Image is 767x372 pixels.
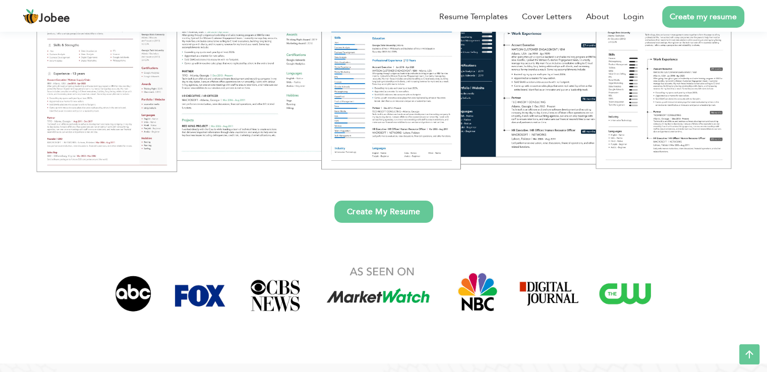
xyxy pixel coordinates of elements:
[439,11,508,23] a: Resume Templates
[334,201,433,223] a: Create My Resume
[23,9,39,25] img: jobee.io
[623,11,644,23] a: Login
[662,6,744,28] a: Create my resume
[39,13,70,24] span: Jobee
[23,9,70,25] a: Jobee
[586,11,609,23] a: About
[522,11,572,23] a: Cover Letters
